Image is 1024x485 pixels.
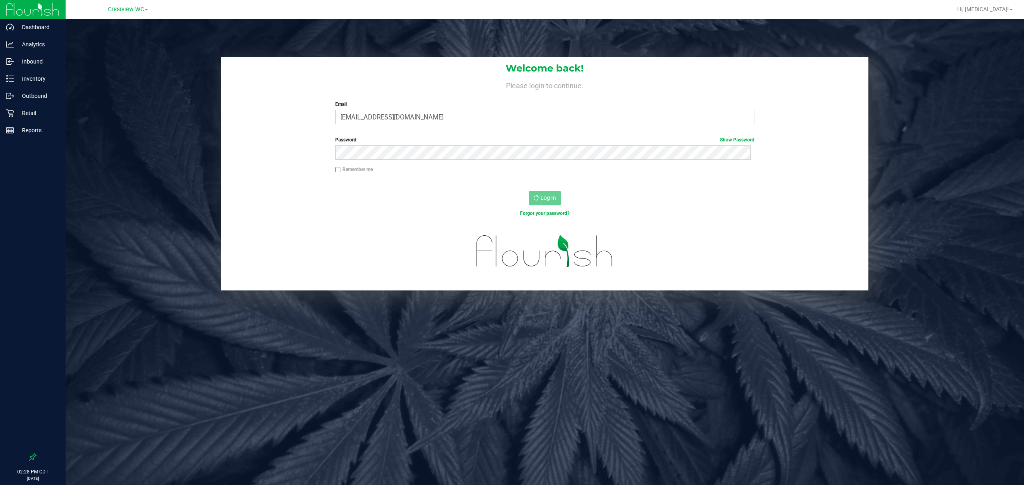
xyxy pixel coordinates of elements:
[14,57,62,66] p: Inbound
[335,137,356,143] span: Password
[6,75,14,83] inline-svg: Inventory
[6,23,14,31] inline-svg: Dashboard
[14,22,62,32] p: Dashboard
[464,225,626,277] img: flourish_logo.svg
[14,74,62,83] p: Inventory
[540,195,556,201] span: Log In
[4,475,62,481] p: [DATE]
[6,58,14,66] inline-svg: Inbound
[14,108,62,118] p: Retail
[6,40,14,48] inline-svg: Analytics
[520,211,570,216] a: Forgot your password?
[6,126,14,134] inline-svg: Reports
[335,167,341,173] input: Remember me
[221,63,868,74] h1: Welcome back!
[6,92,14,100] inline-svg: Outbound
[6,109,14,117] inline-svg: Retail
[14,91,62,101] p: Outbound
[221,80,868,89] h4: Please login to continue.
[14,125,62,135] p: Reports
[335,166,373,173] label: Remember me
[957,6,1009,12] span: Hi, [MEDICAL_DATA]!
[29,453,37,461] label: Pin the sidebar to full width on large screens
[4,468,62,475] p: 02:28 PM CDT
[14,40,62,49] p: Analytics
[529,191,561,205] button: Log In
[108,6,144,13] span: Crestview WC
[720,137,754,143] a: Show Password
[335,101,754,108] label: Email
